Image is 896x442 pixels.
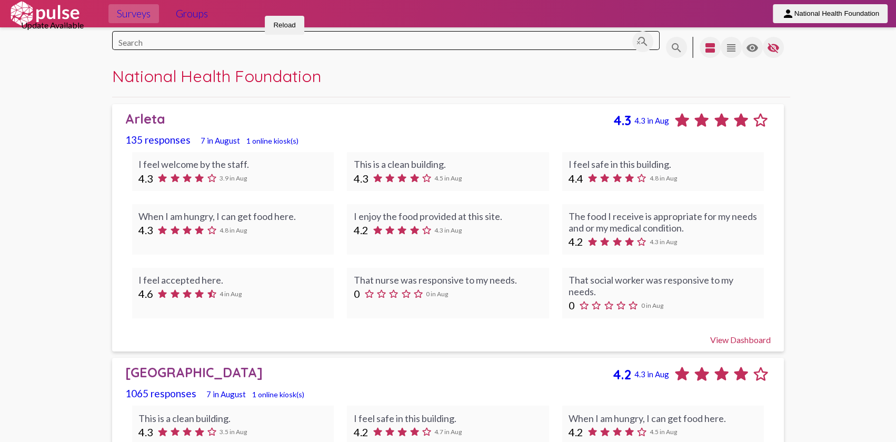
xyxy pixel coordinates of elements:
[569,274,758,297] div: That social worker was responsive to my needs.
[613,112,631,128] span: 4.3
[434,174,462,182] span: 4.5 in Aug
[794,9,879,17] span: National Health Foundation
[569,158,758,170] div: I feel safe in this building.
[666,37,687,58] button: language
[21,20,84,31] span: Update Available
[125,325,770,345] div: View Dashboard
[201,136,240,145] span: 7 in August
[125,134,191,146] span: 135 responses
[569,172,583,185] span: 4.4
[704,42,716,54] mat-icon: language
[252,390,304,399] span: 1 online kiosk(s)
[354,426,369,438] span: 4.2
[138,426,153,438] span: 4.3
[138,224,153,236] span: 4.3
[138,274,327,286] div: I feel accepted here.
[265,16,304,35] button: Reload
[138,158,327,170] div: I feel welcome by the staff.
[138,210,327,222] div: When I am hungry, I can get food here.
[781,7,794,20] mat-icon: person
[569,299,575,312] span: 0
[112,104,783,351] a: Arleta4.34.3 in Aug135 responses7 in August1 online kiosk(s)I feel welcome by the staff.4.33.9 in...
[220,226,247,234] span: 4.8 in Aug
[569,235,583,248] span: 4.2
[176,4,208,23] span: Groups
[138,172,153,185] span: 4.3
[434,428,462,436] span: 4.7 in Aug
[246,136,298,145] span: 1 online kiosk(s)
[767,42,780,54] mat-icon: language
[125,387,196,399] span: 1065 responses
[742,37,763,58] button: language
[650,428,677,436] span: 4.5 in Aug
[220,174,247,182] span: 3.9 in Aug
[746,42,759,54] mat-icon: language
[118,37,632,47] input: Search
[354,172,369,185] span: 4.3
[700,37,721,58] button: language
[354,274,543,286] div: That nurse was responsive to my needs.
[670,42,683,54] mat-icon: language
[108,4,159,23] a: Surveys
[138,413,327,424] div: This is a clean building.
[125,364,612,380] div: [GEOGRAPHIC_DATA]
[634,116,669,125] span: 4.3 in Aug
[650,238,677,246] span: 4.3 in Aug
[206,389,246,399] span: 7 in August
[634,369,669,379] span: 4.3 in Aug
[434,226,462,234] span: 4.3 in Aug
[125,110,613,127] div: Arleta
[569,413,758,424] div: When I am hungry, I can get food here.
[117,4,151,23] span: Surveys
[220,428,247,436] span: 3.5 in Aug
[773,4,888,23] button: National Health Foundation
[273,21,295,29] span: Reload
[354,224,369,236] span: 4.2
[569,426,583,438] span: 4.2
[569,210,758,234] div: The food I receive is appropriate for my needs and or my medical condition.
[641,302,663,309] span: 0 in Aug
[8,1,81,27] img: white-logo.svg
[112,66,321,86] span: National Health Foundation
[636,35,649,48] mat-icon: search_off
[354,287,360,300] span: 0
[725,42,738,54] mat-icon: language
[354,158,543,170] div: This is a clean building.
[354,210,543,222] div: I enjoy the food provided at this site.
[426,290,448,298] span: 0 in Aug
[138,287,153,300] span: 4.6
[763,37,784,58] button: language
[220,290,242,298] span: 4 in Aug
[613,366,631,383] span: 4.2
[721,37,742,58] button: language
[632,31,653,52] button: Clear
[167,4,216,23] a: Groups
[650,174,677,182] span: 4.8 in Aug
[354,413,543,424] div: I feel safe in this building.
